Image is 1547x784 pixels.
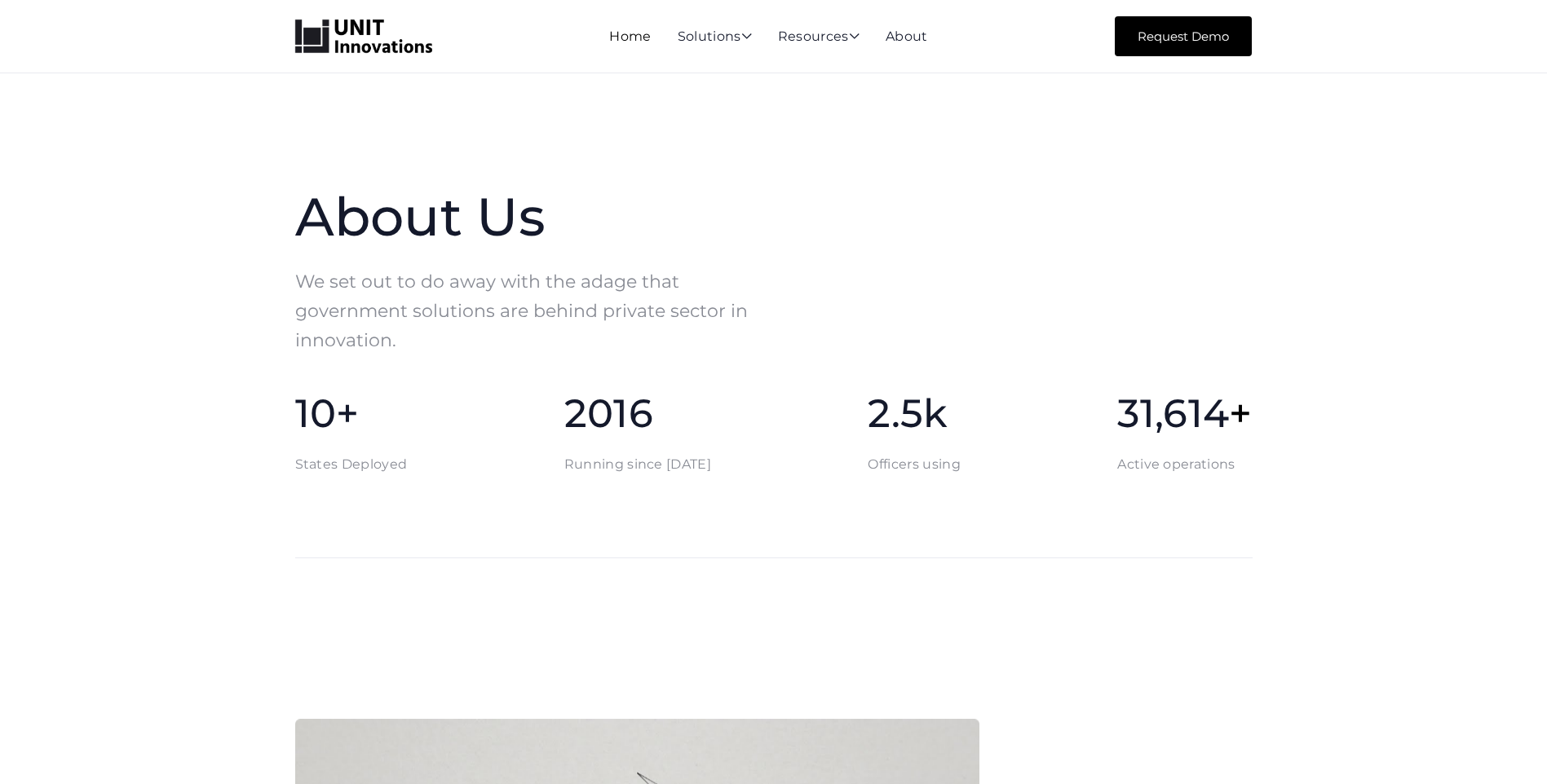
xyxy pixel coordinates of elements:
[295,267,785,355] p: We set out to do away with the adage that government solutions are behind private sector in innov...
[678,30,752,45] div: Solutions
[295,453,408,476] div: States Deployed
[1117,388,1252,439] div: 31,614
[1229,390,1252,437] span: +
[295,388,408,439] div: 10+
[1117,453,1252,476] div: Active operations
[295,187,785,247] h1: About Us
[564,388,711,439] div: 2016
[778,30,860,45] div: Resources
[1115,16,1252,56] a: Request Demo
[609,29,651,44] a: Home
[886,29,928,44] a: About
[678,30,752,45] div: Solutions
[868,453,960,476] div: Officers using
[868,388,960,439] div: 2.5k
[778,30,860,45] div: Resources
[564,453,711,476] div: Running since [DATE]
[295,20,432,54] a: home
[741,29,752,42] span: 
[1465,706,1547,784] iframe: Chat Widget
[849,29,860,42] span: 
